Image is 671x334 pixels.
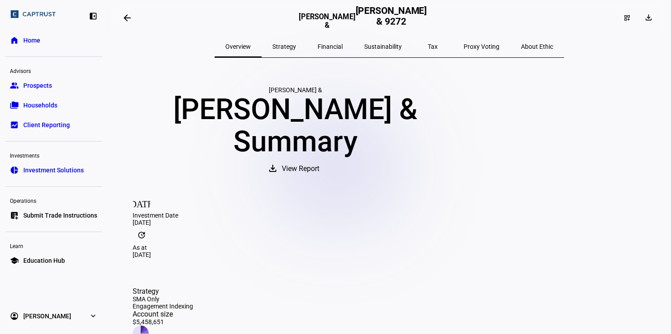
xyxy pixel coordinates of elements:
eth-mat-symbol: account_circle [10,312,19,321]
a: homeHome [5,31,102,49]
mat-icon: [DATE] [133,194,151,212]
div: [PERSON_NAME] & Summary [118,94,472,158]
eth-mat-symbol: pie_chart [10,166,19,175]
span: Overview [225,43,251,50]
mat-icon: update [133,226,151,244]
eth-mat-symbol: left_panel_close [89,12,98,21]
div: [DATE] [133,251,646,258]
h2: [PERSON_NAME] & 9272 [355,5,427,30]
div: Learn [5,239,102,252]
span: About Ethic [521,43,553,50]
mat-icon: dashboard_customize [624,14,631,21]
a: pie_chartInvestment Solutions [5,161,102,179]
eth-mat-symbol: expand_more [89,312,98,321]
div: Investments [5,149,102,161]
div: $5,458,651 [133,318,193,325]
span: View Report [282,158,319,180]
div: Strategy [133,287,193,295]
eth-mat-symbol: folder_copy [10,101,19,110]
div: [DATE] [133,219,646,226]
mat-icon: download [267,163,278,174]
span: [PERSON_NAME] [23,312,71,321]
div: As at [133,244,646,251]
span: Home [23,36,40,45]
span: Investment Solutions [23,166,84,175]
span: Client Reporting [23,120,70,129]
span: Sustainability [364,43,402,50]
span: Tax [428,43,438,50]
span: Households [23,101,57,110]
eth-mat-symbol: group [10,81,19,90]
div: Account size [133,310,193,318]
button: View Report [258,158,332,180]
span: Proxy Voting [464,43,499,50]
mat-icon: download [644,13,653,22]
a: groupProspects [5,77,102,94]
div: Engagement Indexing [133,303,193,310]
span: Strategy [272,43,296,50]
span: Submit Trade Instructions [23,211,97,220]
div: [PERSON_NAME] & [118,86,472,94]
span: Education Hub [23,256,65,265]
div: Investment Date [133,212,646,219]
eth-mat-symbol: home [10,36,19,45]
h3: [PERSON_NAME] & [299,13,355,30]
eth-mat-symbol: bid_landscape [10,120,19,129]
a: bid_landscapeClient Reporting [5,116,102,134]
span: Prospects [23,81,52,90]
a: folder_copyHouseholds [5,96,102,114]
mat-icon: arrow_backwards [122,13,133,23]
div: Advisors [5,64,102,77]
eth-mat-symbol: school [10,256,19,265]
eth-mat-symbol: list_alt_add [10,211,19,220]
div: Operations [5,194,102,206]
div: SMA Only [133,295,193,303]
span: Financial [318,43,343,50]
